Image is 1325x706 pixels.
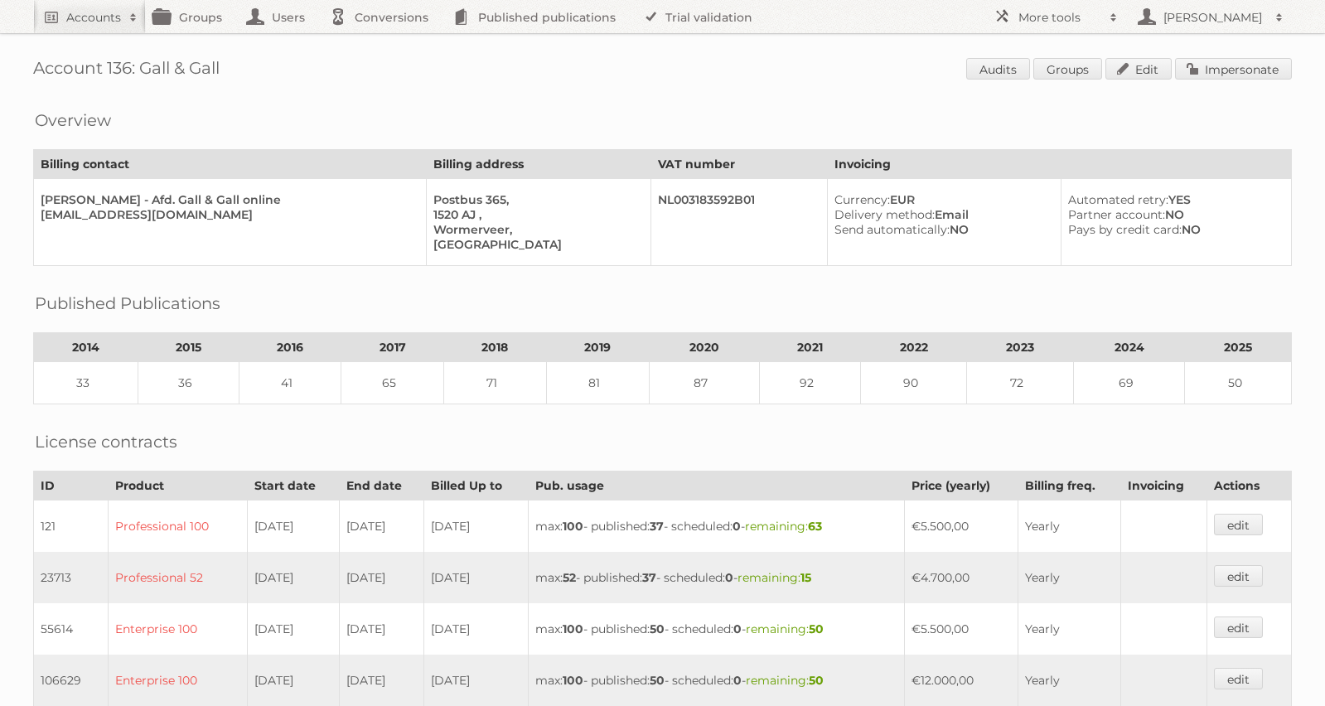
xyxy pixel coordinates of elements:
td: Professional 100 [109,500,248,553]
td: NL003183592B01 [650,179,828,266]
th: Product [109,471,248,500]
strong: 50 [809,621,824,636]
th: Price (yearly) [905,471,1018,500]
a: edit [1214,565,1263,587]
th: 2019 [546,333,649,362]
td: Enterprise 100 [109,603,248,655]
td: [DATE] [424,500,528,553]
div: EUR [834,192,1047,207]
a: Impersonate [1175,58,1292,80]
td: [DATE] [340,500,424,553]
th: Billing freq. [1018,471,1120,500]
span: Automated retry: [1068,192,1168,207]
td: €5.500,00 [905,603,1018,655]
th: 2023 [967,333,1074,362]
a: Edit [1105,58,1172,80]
td: €5.500,00 [905,500,1018,553]
td: [DATE] [340,552,424,603]
th: 2018 [444,333,547,362]
strong: 100 [563,673,583,688]
th: Invoicing [1121,471,1207,500]
div: Postbus 365, [433,192,637,207]
strong: 52 [563,570,576,585]
strong: 37 [642,570,656,585]
h1: Account 136: Gall & Gall [33,58,1292,83]
td: Yearly [1018,655,1120,706]
strong: 63 [808,519,822,534]
a: edit [1214,668,1263,689]
span: Pays by credit card: [1068,222,1182,237]
th: End date [340,471,424,500]
strong: 100 [563,621,583,636]
td: 23713 [34,552,109,603]
td: Professional 52 [109,552,248,603]
strong: 50 [809,673,824,688]
a: edit [1214,514,1263,535]
th: Start date [248,471,340,500]
span: Partner account: [1068,207,1165,222]
td: 33 [34,362,138,404]
td: [DATE] [340,603,424,655]
span: remaining: [746,673,824,688]
th: 2025 [1185,333,1292,362]
th: 2020 [649,333,760,362]
td: 106629 [34,655,109,706]
span: remaining: [746,621,824,636]
td: [DATE] [248,655,340,706]
strong: 50 [650,673,665,688]
td: Yearly [1018,603,1120,655]
td: max: - published: - scheduled: - [528,655,904,706]
th: Billing contact [34,150,427,179]
td: 90 [860,362,967,404]
span: Send automatically: [834,222,950,237]
td: [DATE] [424,655,528,706]
td: max: - published: - scheduled: - [528,500,904,553]
a: Audits [966,58,1030,80]
td: €12.000,00 [905,655,1018,706]
th: 2014 [34,333,138,362]
td: 87 [649,362,760,404]
td: 36 [138,362,239,404]
td: 92 [760,362,860,404]
div: 1520 AJ , [433,207,637,222]
th: VAT number [650,150,828,179]
th: Billed Up to [424,471,528,500]
div: [EMAIL_ADDRESS][DOMAIN_NAME] [41,207,413,222]
h2: Accounts [66,9,121,26]
td: 55614 [34,603,109,655]
h2: More tools [1018,9,1101,26]
td: 65 [341,362,444,404]
div: NO [1068,207,1278,222]
span: remaining: [745,519,822,534]
td: [DATE] [424,603,528,655]
th: 2022 [860,333,967,362]
th: 2021 [760,333,860,362]
div: YES [1068,192,1278,207]
td: max: - published: - scheduled: - [528,603,904,655]
span: Currency: [834,192,890,207]
h2: Overview [35,108,111,133]
th: 2024 [1074,333,1185,362]
td: 41 [239,362,341,404]
td: 69 [1074,362,1185,404]
strong: 0 [733,621,742,636]
strong: 0 [733,673,742,688]
strong: 37 [650,519,664,534]
h2: Published Publications [35,291,220,316]
th: 2017 [341,333,444,362]
div: NO [1068,222,1278,237]
div: NO [834,222,1047,237]
h2: License contracts [35,429,177,454]
th: Actions [1207,471,1291,500]
h2: [PERSON_NAME] [1159,9,1267,26]
strong: 0 [733,519,741,534]
div: [GEOGRAPHIC_DATA] [433,237,637,252]
td: 50 [1185,362,1292,404]
td: Enterprise 100 [109,655,248,706]
td: Yearly [1018,552,1120,603]
td: 81 [546,362,649,404]
td: Yearly [1018,500,1120,553]
td: 71 [444,362,547,404]
th: ID [34,471,109,500]
td: [DATE] [424,552,528,603]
